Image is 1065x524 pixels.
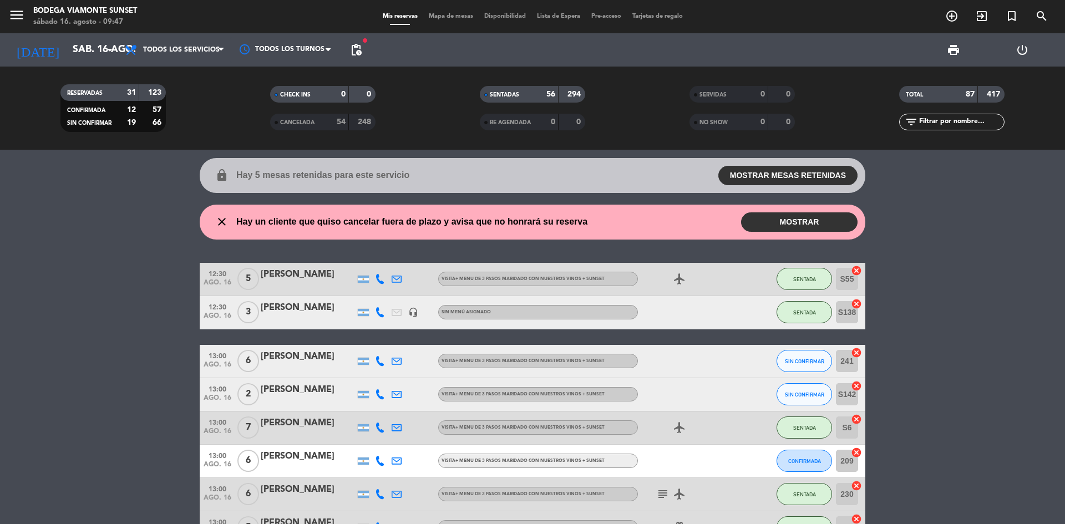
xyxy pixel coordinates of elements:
strong: 0 [786,90,793,98]
i: add_circle_outline [945,9,958,23]
strong: 12 [127,106,136,114]
i: cancel [851,447,862,458]
i: turned_in_not [1005,9,1018,23]
span: Disponibilidad [479,13,531,19]
span: Mapa de mesas [423,13,479,19]
span: SENTADA [793,309,816,316]
span: Visita+ menu de 3 pasos maridado con nuestros vinos + sunset [442,425,605,430]
span: 5 [237,268,259,290]
span: 12:30 [204,267,231,279]
button: MOSTRAR MESAS RETENIDAS [718,166,858,185]
i: power_settings_new [1016,43,1029,57]
span: RESERVADAS [67,90,103,96]
span: 7 [237,416,259,439]
strong: 417 [987,90,1002,98]
span: Todos los servicios [143,46,220,54]
span: SENTADA [793,276,816,282]
span: ago. 16 [204,394,231,407]
span: ago. 16 [204,461,231,474]
span: 3 [237,301,259,323]
span: Visita+ menu de 3 pasos maridado con nuestros vinos + sunset [442,359,605,363]
span: CONFIRMADA [788,458,821,464]
span: fiber_manual_record [362,37,368,44]
i: exit_to_app [975,9,988,23]
strong: 87 [966,90,975,98]
strong: 0 [576,118,583,126]
strong: 294 [567,90,583,98]
div: [PERSON_NAME] [261,267,355,282]
span: ago. 16 [204,279,231,292]
span: SERVIDAS [699,92,727,98]
strong: 0 [760,90,765,98]
button: SIN CONFIRMAR [777,350,832,372]
button: SENTADA [777,483,832,505]
span: print [947,43,960,57]
span: TOTAL [906,92,923,98]
i: cancel [851,480,862,491]
strong: 0 [367,90,373,98]
span: 12:30 [204,300,231,313]
strong: 54 [337,118,346,126]
span: 13:00 [204,482,231,495]
div: LOG OUT [988,33,1057,67]
i: cancel [851,414,862,425]
span: Visita+ menu de 3 pasos maridado con nuestros vinos + sunset [442,459,605,463]
span: Visita+ menu de 3 pasos maridado con nuestros vinos + sunset [442,392,605,396]
span: Sin menú asignado [442,310,491,314]
div: [PERSON_NAME] [261,482,355,497]
input: Filtrar por nombre... [918,116,1004,128]
span: CONFIRMADA [67,108,105,113]
div: [PERSON_NAME] [261,416,355,430]
span: CANCELADA [280,120,315,125]
button: SIN CONFIRMAR [777,383,832,405]
strong: 57 [153,106,164,114]
div: [PERSON_NAME] [261,349,355,364]
span: 13:00 [204,382,231,395]
span: SIN CONFIRMAR [67,120,111,126]
i: headset_mic [408,307,418,317]
i: [DATE] [8,38,67,62]
span: NO SHOW [699,120,728,125]
span: 6 [237,483,259,505]
span: ago. 16 [204,428,231,440]
i: subject [656,487,670,501]
div: [PERSON_NAME] [261,301,355,315]
strong: 56 [546,90,555,98]
strong: 0 [786,118,793,126]
strong: 31 [127,89,136,96]
i: cancel [851,347,862,358]
span: CHECK INS [280,92,311,98]
span: SENTADA [793,491,816,497]
strong: 19 [127,119,136,126]
span: RE AGENDADA [490,120,531,125]
span: Visita+ menu de 3 pasos maridado con nuestros vinos + sunset [442,492,605,496]
span: Lista de Espera [531,13,586,19]
span: Pre-acceso [586,13,627,19]
span: SENTADA [793,425,816,431]
i: menu [8,7,25,23]
i: cancel [851,265,862,276]
span: ago. 16 [204,494,231,507]
i: airplanemode_active [673,272,686,286]
div: Bodega Viamonte Sunset [33,6,137,17]
span: SENTADAS [490,92,519,98]
i: lock [215,169,229,182]
span: 13:00 [204,349,231,362]
span: 13:00 [204,449,231,461]
span: Mis reservas [377,13,423,19]
button: CONFIRMADA [777,450,832,472]
span: Hay 5 mesas retenidas para este servicio [236,168,409,182]
button: SENTADA [777,268,832,290]
span: Tarjetas de regalo [627,13,688,19]
span: Hay un cliente que quiso cancelar fuera de plazo y avisa que no honrará su reserva [236,215,587,229]
span: 6 [237,350,259,372]
i: cancel [851,298,862,309]
strong: 123 [148,89,164,96]
strong: 66 [153,119,164,126]
i: cancel [851,380,862,391]
div: [PERSON_NAME] [261,449,355,464]
span: SIN CONFIRMAR [785,391,824,398]
button: SENTADA [777,416,832,439]
i: airplanemode_active [673,487,686,501]
span: 13:00 [204,415,231,428]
